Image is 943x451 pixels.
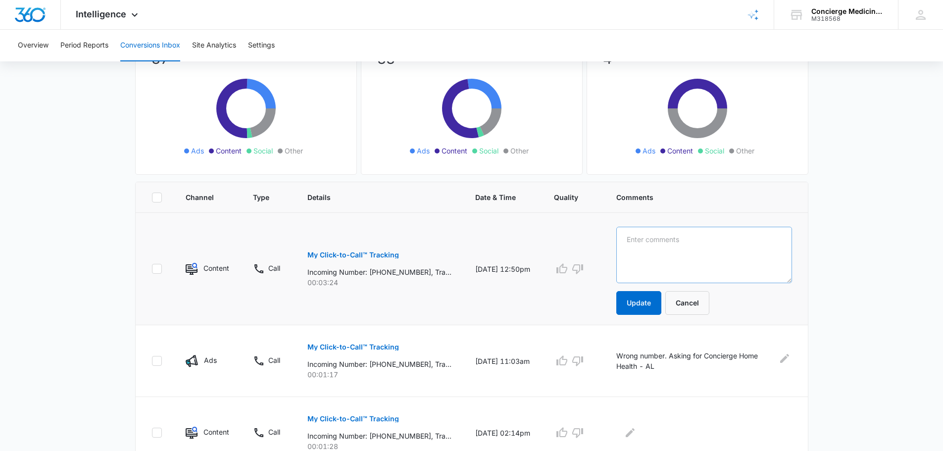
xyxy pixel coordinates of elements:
[268,427,280,437] p: Call
[307,192,437,202] span: Details
[268,355,280,365] p: Call
[120,30,180,61] button: Conversions Inbox
[216,146,242,156] span: Content
[307,277,451,288] p: 00:03:24
[475,192,516,202] span: Date & Time
[554,192,578,202] span: Quality
[192,30,236,61] button: Site Analytics
[643,146,655,156] span: Ads
[76,9,126,19] span: Intelligence
[705,146,724,156] span: Social
[268,263,280,273] p: Call
[442,146,467,156] span: Content
[253,192,269,202] span: Type
[616,291,661,315] button: Update
[253,146,273,156] span: Social
[616,192,778,202] span: Comments
[307,243,399,267] button: My Click-to-Call™ Tracking
[307,335,399,359] button: My Click-to-Call™ Tracking
[463,213,542,325] td: [DATE] 12:50pm
[463,325,542,397] td: [DATE] 11:03am
[186,192,215,202] span: Channel
[191,146,204,156] span: Ads
[307,267,451,277] p: Incoming Number: [PHONE_NUMBER], Tracking Number: [PHONE_NUMBER], Ring To: [PHONE_NUMBER], Caller...
[203,427,229,437] p: Content
[667,146,693,156] span: Content
[778,351,792,366] button: Edit Comments
[665,291,709,315] button: Cancel
[307,359,451,369] p: Incoming Number: [PHONE_NUMBER], Tracking Number: [PHONE_NUMBER], Ring To: [PHONE_NUMBER], Caller...
[811,15,884,22] div: account id
[307,431,451,441] p: Incoming Number: [PHONE_NUMBER], Tracking Number: [PHONE_NUMBER], Ring To: [PHONE_NUMBER], Caller...
[18,30,49,61] button: Overview
[307,369,451,380] p: 00:01:17
[60,30,108,61] button: Period Reports
[285,146,303,156] span: Other
[203,263,229,273] p: Content
[616,351,772,371] p: Wrong number. Asking for Concierge Home Health - AL
[736,146,754,156] span: Other
[204,355,217,365] p: Ads
[248,30,275,61] button: Settings
[622,425,638,441] button: Edit Comments
[307,251,399,258] p: My Click-to-Call™ Tracking
[307,407,399,431] button: My Click-to-Call™ Tracking
[510,146,529,156] span: Other
[307,415,399,422] p: My Click-to-Call™ Tracking
[811,7,884,15] div: account name
[307,344,399,351] p: My Click-to-Call™ Tracking
[479,146,498,156] span: Social
[417,146,430,156] span: Ads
